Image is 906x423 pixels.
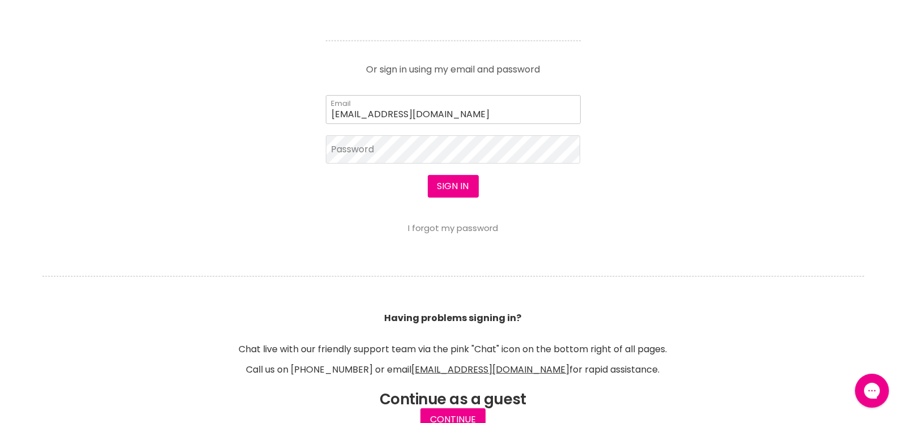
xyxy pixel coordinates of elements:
[385,311,522,324] b: Having problems signing in?
[412,363,570,376] a: [EMAIL_ADDRESS][DOMAIN_NAME]
[428,175,479,198] button: Sign in
[408,222,498,234] a: I forgot my password
[42,391,864,408] h2: Continue as a guest
[326,56,581,74] p: Or sign in using my email and password
[849,370,895,412] iframe: Gorgias live chat messenger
